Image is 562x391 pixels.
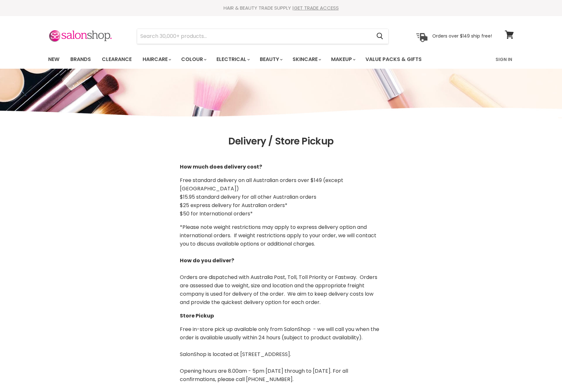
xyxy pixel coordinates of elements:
strong: Store Pickup [180,312,214,319]
a: Beauty [255,53,286,66]
iframe: Gorgias live chat messenger [530,361,556,385]
p: Orders over $149 ship free! [432,33,492,39]
span: *Please note weight restrictions may apply to express delivery option and international orders. I... [180,223,376,248]
a: GET TRADE ACCESS [294,4,339,11]
strong: How much does delivery cost? [180,163,262,170]
a: Colour [176,53,210,66]
b: How do you deliver? [180,257,234,264]
span: Free standard delivery on all Australian orders over $149 (except [GEOGRAPHIC_DATA]) [180,177,343,192]
span: $25 express delivery for Australian orders* [180,202,287,209]
span: $50 for International orders* [180,210,253,217]
div: HAIR & BEAUTY TRADE SUPPLY | [40,5,522,11]
a: Clearance [97,53,136,66]
a: Skincare [288,53,325,66]
span: $15.95 standard delivery for all other Australian orders [180,193,316,201]
span: Orders are dispatched with Australia Post, Toll, Toll Priority or Fastway. Orders are assessed du... [180,274,377,306]
input: Search [137,29,371,44]
a: Makeup [326,53,359,66]
button: Search [371,29,388,44]
nav: Main [40,50,522,69]
a: New [43,53,64,66]
ul: Main menu [43,50,459,69]
h1: Delivery / Store Pickup [48,136,514,147]
p: Free in-store pick up available only from SalonShop - we will call you when the order is availabl... [180,325,382,384]
a: Value Packs & Gifts [361,53,426,66]
a: Haircare [138,53,175,66]
form: Product [137,29,389,44]
a: Sign In [492,53,516,66]
a: Electrical [212,53,254,66]
a: Brands [66,53,96,66]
